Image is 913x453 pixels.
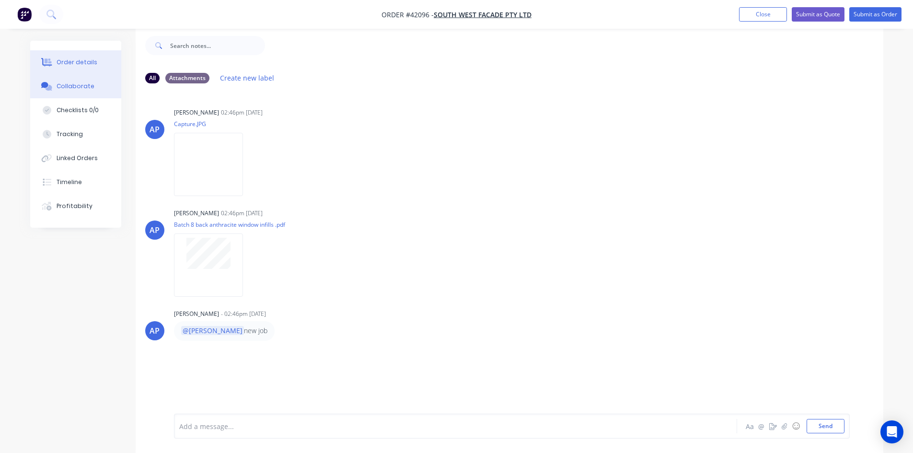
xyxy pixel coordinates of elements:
[880,420,903,443] div: Open Intercom Messenger
[30,170,121,194] button: Timeline
[145,73,160,83] div: All
[792,7,844,22] button: Submit as Quote
[150,224,160,236] div: AP
[215,71,279,84] button: Create new label
[150,325,160,337] div: AP
[174,310,219,318] div: [PERSON_NAME]
[174,108,219,117] div: [PERSON_NAME]
[756,420,767,432] button: @
[849,7,901,22] button: Submit as Order
[165,73,209,83] div: Attachments
[57,130,83,139] div: Tracking
[181,326,244,335] span: @[PERSON_NAME]
[807,419,844,433] button: Send
[181,326,267,336] p: new job
[57,106,99,115] div: Checklists 0/0
[170,36,265,55] input: Search notes...
[30,146,121,170] button: Linked Orders
[57,178,82,186] div: Timeline
[739,7,787,22] button: Close
[744,420,756,432] button: Aa
[57,202,92,210] div: Profitability
[150,124,160,135] div: AP
[221,108,263,117] div: 02:46pm [DATE]
[381,10,434,19] span: Order #42096 -
[30,74,121,98] button: Collaborate
[174,221,285,229] p: Batch 8 back anthracite window infills .pdf
[221,209,263,218] div: 02:46pm [DATE]
[174,209,219,218] div: [PERSON_NAME]
[174,120,253,128] p: Capture.JPG
[57,154,98,163] div: Linked Orders
[57,82,94,91] div: Collaborate
[30,50,121,74] button: Order details
[30,194,121,218] button: Profitability
[30,98,121,122] button: Checklists 0/0
[30,122,121,146] button: Tracking
[790,420,802,432] button: ☺
[434,10,532,19] a: South West Facade Pty Ltd
[17,7,32,22] img: Factory
[221,310,266,318] div: - 02:46pm [DATE]
[57,58,97,67] div: Order details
